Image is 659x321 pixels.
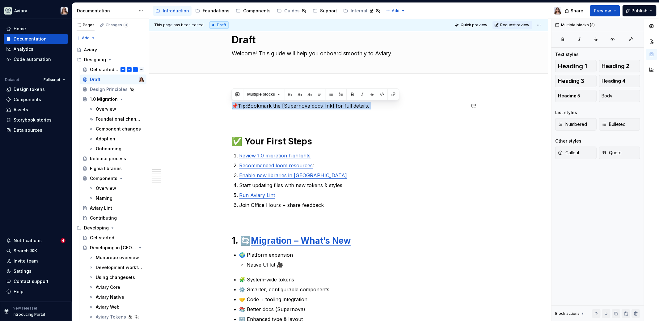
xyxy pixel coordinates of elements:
[74,223,146,233] div: Developing
[602,150,622,156] span: Quote
[61,238,65,243] span: 4
[558,121,587,127] span: Numbered
[4,125,68,135] a: Data sources
[4,236,68,246] button: Notifications4
[80,94,146,104] a: 1.0 Migration
[558,150,579,156] span: Callout
[562,5,587,16] button: Share
[590,5,620,16] button: Preview
[77,8,135,14] div: Documentation
[4,44,68,54] a: Analytics
[153,5,383,17] div: Page tree
[90,156,126,162] div: Release process
[96,126,141,132] div: Component changes
[602,121,626,127] span: Bulleted
[251,235,351,246] a: Migration – What’s New
[96,146,121,152] div: Onboarding
[14,248,37,254] div: Search ⌘K
[14,278,49,285] div: Contact support
[274,6,309,16] a: Guides
[239,182,466,189] p: Start updating files with new tokens & styles
[14,258,38,264] div: Invite team
[163,8,189,14] div: Introduction
[80,213,146,223] a: Contributing
[492,21,532,29] button: Request review
[599,90,640,102] button: Body
[231,49,464,58] textarea: Welcome! This guide will help you onboard smoothly to Aviary.
[14,107,28,113] div: Assets
[86,134,146,144] a: Adoption
[96,264,143,271] div: Development workflow
[555,147,597,159] button: Callout
[14,36,47,42] div: Documentation
[74,55,146,65] div: Designing
[14,56,51,62] div: Code automation
[86,183,146,193] a: Overview
[623,5,657,16] button: Publish
[209,21,229,29] div: Draft
[90,96,118,102] div: 1.0 Migration
[500,23,529,28] span: Request review
[96,304,120,310] div: Aviary Web
[14,8,27,14] div: Aviary
[80,243,146,253] a: Developing in [GEOGRAPHIC_DATA]
[90,235,114,241] div: Get started
[4,105,68,115] a: Assets
[310,6,340,16] a: Support
[86,253,146,263] a: Monorepo overview
[1,4,70,17] button: AviaryBrittany Hogg
[80,65,146,75] a: Get started with Aviary 1.0TLTLTL+1
[4,84,68,94] a: Design tokens
[453,21,490,29] button: Quick preview
[555,138,581,144] div: Other styles
[96,106,116,112] div: Overview
[239,276,466,283] p: 🧩 System-wide tokens
[80,164,146,173] a: Figma libraries
[134,66,137,73] div: TL
[554,7,561,15] img: Brittany Hogg
[128,66,130,73] div: TL
[392,8,399,13] span: Add
[90,66,119,73] div: Get started with Aviary 1.0
[239,162,313,169] a: Recommended loom resources
[555,118,597,131] button: Numbered
[86,144,146,154] a: Onboarding
[106,23,128,28] div: Changes
[239,306,466,313] p: 📚 Better docs (Supernova)
[14,96,41,103] div: Components
[96,136,115,142] div: Adoption
[599,147,640,159] button: Quote
[239,251,466,259] p: 🌍 Platform expansion
[86,124,146,134] a: Component changes
[599,118,640,131] button: Bulleted
[86,114,146,124] a: Foundational changes
[4,95,68,105] a: Components
[599,60,640,72] button: Heading 2
[154,23,205,28] span: This page has been edited.
[4,266,68,276] a: Settings
[239,162,466,169] p: :
[96,185,116,191] div: Overview
[13,306,37,311] p: New release!
[555,90,597,102] button: Heading 5
[86,272,146,282] a: Using changesets
[96,255,139,261] div: Monorepo overview
[74,45,146,55] a: Aviary
[284,8,300,14] div: Guides
[247,261,466,268] p: Native UI kit 🎥
[86,104,146,114] a: Overview
[90,76,100,83] div: Draft
[384,6,407,15] button: Add
[571,8,583,14] span: Share
[4,287,68,297] button: Help
[80,84,146,94] a: Design Principles
[90,175,117,182] div: Components
[14,86,45,92] div: Design tokens
[4,54,68,64] a: Code automation
[602,63,630,69] span: Heading 2
[232,102,466,109] p: 📌 Bookmark the [Supernova docs link] for full details.
[123,23,128,28] span: 9
[86,302,146,312] a: Aviary Web
[82,36,90,41] span: Add
[232,136,466,147] h1: ✅ Your First Steps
